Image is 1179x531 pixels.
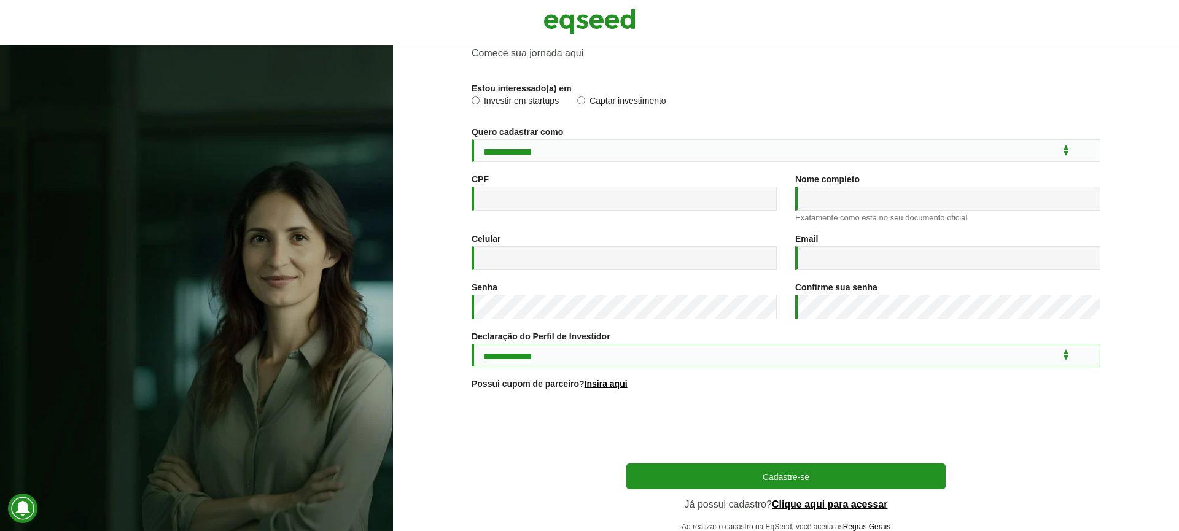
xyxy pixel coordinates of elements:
[772,500,888,510] a: Clique aqui para acessar
[795,234,818,243] label: Email
[472,283,497,292] label: Senha
[585,379,628,388] a: Insira aqui
[795,214,1100,222] div: Exatamente como está no seu documento oficial
[795,175,860,184] label: Nome completo
[472,84,572,93] label: Estou interessado(a) em
[577,96,585,104] input: Captar investimento
[472,128,563,136] label: Quero cadastrar como
[472,332,610,341] label: Declaração do Perfil de Investidor
[472,234,500,243] label: Celular
[795,283,877,292] label: Confirme sua senha
[543,6,636,37] img: EqSeed Logo
[843,523,890,530] a: Regras Gerais
[472,379,628,388] label: Possui cupom de parceiro?
[472,47,1100,59] p: Comece sua jornada aqui
[472,175,489,184] label: CPF
[472,96,559,109] label: Investir em startups
[626,522,946,531] p: Ao realizar o cadastro na EqSeed, você aceita as
[626,498,946,510] p: Já possui cadastro?
[577,96,666,109] label: Captar investimento
[626,463,946,489] button: Cadastre-se
[693,403,879,451] iframe: reCAPTCHA
[472,96,480,104] input: Investir em startups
